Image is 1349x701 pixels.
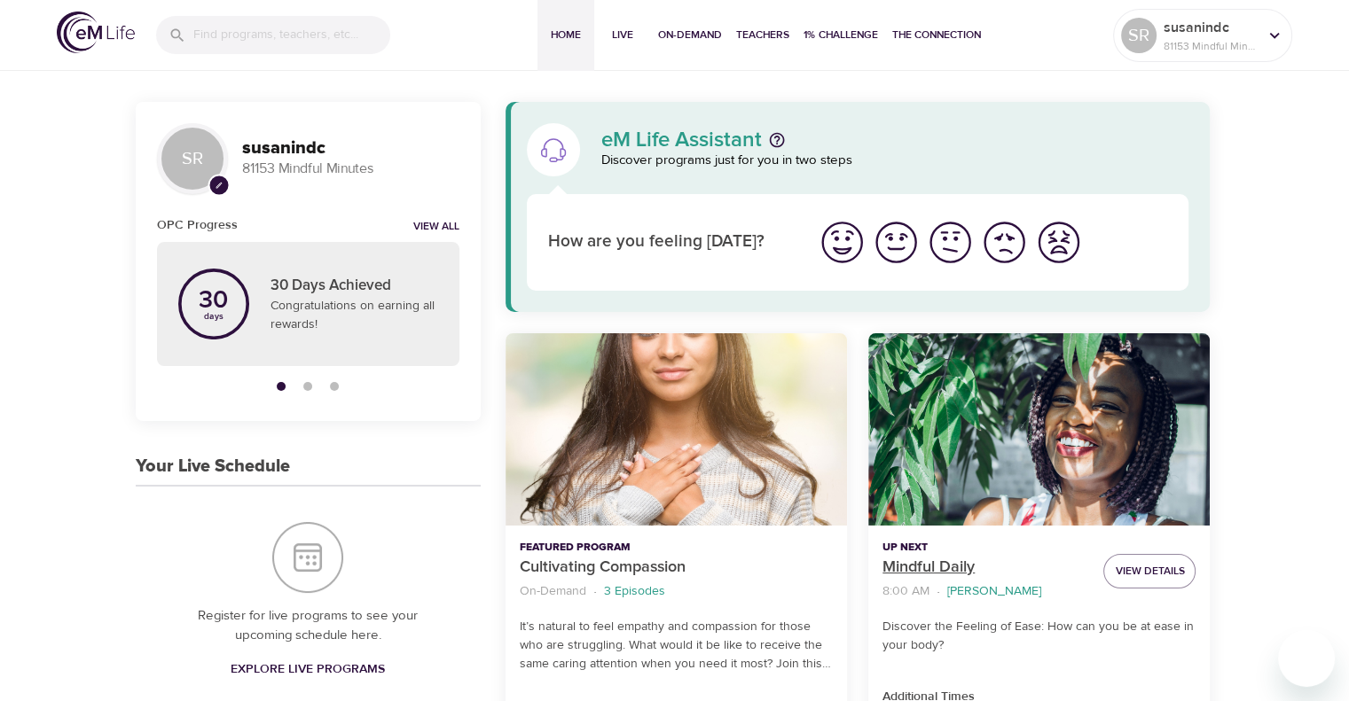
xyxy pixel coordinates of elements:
div: SR [157,123,228,194]
p: Congratulations on earning all rewards! [271,297,438,334]
p: Cultivating Compassion [520,556,833,580]
p: Up Next [882,540,1089,556]
img: worst [1034,218,1083,267]
img: bad [980,218,1029,267]
nav: breadcrumb [882,580,1089,604]
h3: Your Live Schedule [136,456,290,477]
p: 81153 Mindful Minutes [1164,38,1258,54]
span: Explore Live Programs [231,658,385,681]
button: I'm feeling bad [977,215,1031,269]
img: ok [926,218,975,267]
p: Featured Program [520,540,833,556]
nav: breadcrumb [520,580,833,604]
p: 3 Episodes [604,582,665,601]
p: On-Demand [520,582,586,601]
button: Mindful Daily [868,333,1210,526]
span: Live [601,26,644,44]
li: · [593,580,597,604]
p: Mindful Daily [882,556,1089,580]
img: Your Live Schedule [272,522,343,593]
p: [PERSON_NAME] [947,582,1041,601]
img: eM Life Assistant [539,136,568,164]
button: I'm feeling great [815,215,869,269]
div: SR [1121,18,1157,53]
span: Home [545,26,587,44]
span: On-Demand [658,26,722,44]
p: 30 Days Achieved [271,275,438,298]
p: How are you feeling [DATE]? [548,230,794,255]
a: View all notifications [413,220,459,235]
p: Discover programs just for you in two steps [601,151,1189,171]
p: Register for live programs to see your upcoming schedule here. [171,606,445,646]
img: great [818,218,867,267]
span: 1% Challenge [804,26,878,44]
button: I'm feeling worst [1031,215,1086,269]
iframe: Button to launch messaging window [1278,630,1335,687]
p: Discover the Feeling of Ease: How can you be at ease in your body? [882,618,1196,655]
p: eM Life Assistant [601,129,762,151]
span: The Connection [892,26,981,44]
p: susanindc [1164,17,1258,38]
button: I'm feeling ok [923,215,977,269]
h6: OPC Progress [157,215,238,235]
span: View Details [1115,562,1184,580]
p: 8:00 AM [882,582,929,601]
span: Teachers [736,26,789,44]
img: good [872,218,921,267]
p: 81153 Mindful Minutes [242,159,459,179]
h3: susanindc [242,138,459,159]
p: 30 [199,288,228,313]
input: Find programs, teachers, etc... [193,16,390,54]
button: View Details [1103,554,1196,588]
p: It’s natural to feel empathy and compassion for those who are struggling. What would it be like t... [520,618,833,674]
img: logo [57,12,135,53]
p: days [199,313,228,320]
button: Cultivating Compassion [506,333,847,526]
button: I'm feeling good [869,215,923,269]
li: · [937,580,940,604]
a: Explore Live Programs [224,653,392,686]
